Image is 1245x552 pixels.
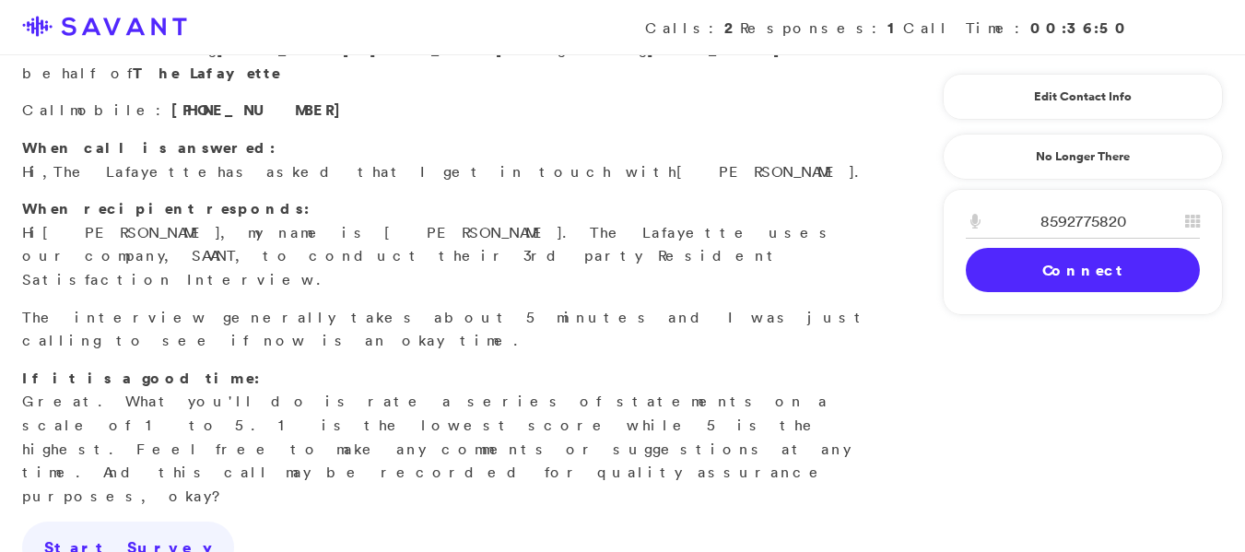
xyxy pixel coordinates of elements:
[966,82,1200,112] a: Edit Contact Info
[943,134,1223,180] a: No Longer There
[171,100,350,120] span: [PHONE_NUMBER]
[70,100,156,119] span: mobile
[22,367,873,509] p: Great. What you'll do is rate a series of statements on a scale of 1 to 5. 1 is the lowest score ...
[887,18,903,38] strong: 1
[53,162,217,181] span: The Lafayette
[22,38,873,85] p: You are calling regarding on behalf of
[22,306,873,353] p: The interview generally takes about 5 minutes and I was just calling to see if now is an okay time.
[42,223,220,241] span: [PERSON_NAME]
[966,248,1200,292] a: Connect
[22,197,873,291] p: Hi , my name is [PERSON_NAME]. The Lafayette uses our company, SAVANT, to conduct their 3rd party...
[22,368,260,388] strong: If it is a good time:
[724,18,740,38] strong: 2
[676,162,854,181] span: [PERSON_NAME]
[1030,18,1131,38] strong: 00:36:50
[22,198,310,218] strong: When recipient responds:
[22,99,873,123] p: Call :
[22,137,276,158] strong: When call is answered:
[133,63,280,83] strong: The Lafayette
[22,136,873,183] p: Hi, has asked that I get in touch with .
